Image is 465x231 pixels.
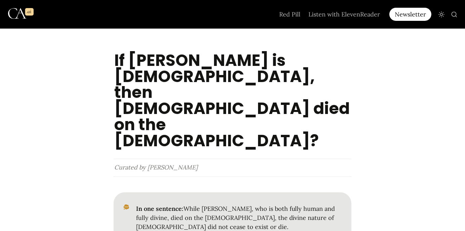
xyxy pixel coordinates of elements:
[122,204,130,210] img: icon
[389,8,434,21] a: Newsletter
[8,2,34,25] img: Logo
[114,163,198,171] span: Curated by [PERSON_NAME]
[114,52,351,149] h1: If [PERSON_NAME] is [DEMOGRAPHIC_DATA], then [DEMOGRAPHIC_DATA] died on the [DEMOGRAPHIC_DATA]?
[136,205,183,213] strong: In one sentence:
[389,8,431,21] div: Newsletter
